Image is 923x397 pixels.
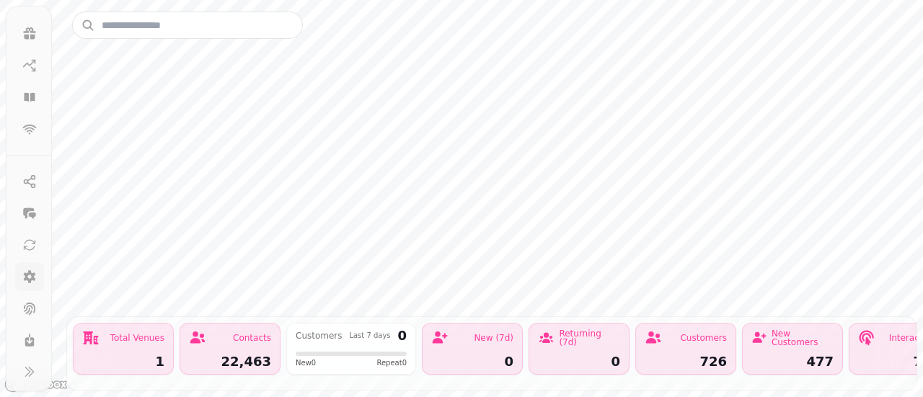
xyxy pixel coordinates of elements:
[349,332,390,339] div: Last 7 days
[680,334,727,342] div: Customers
[772,329,834,347] div: New Customers
[4,376,68,393] a: Mapbox logo
[751,355,834,368] div: 477
[376,357,407,368] span: Repeat 0
[645,355,727,368] div: 726
[233,334,271,342] div: Contacts
[431,355,513,368] div: 0
[474,334,513,342] div: New (7d)
[397,329,407,342] div: 0
[82,355,164,368] div: 1
[110,334,164,342] div: Total Venues
[559,329,620,347] div: Returning (7d)
[538,355,620,368] div: 0
[296,357,316,368] span: New 0
[189,355,271,368] div: 22,463
[296,331,343,340] div: Customers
